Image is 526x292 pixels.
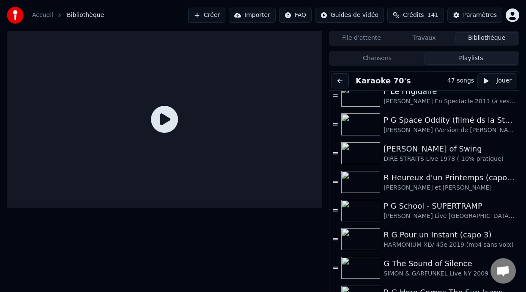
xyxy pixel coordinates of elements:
div: DIRE STRAITS Live 1978 (-10% pratique) [384,155,515,163]
button: Guides de vidéo [315,8,384,23]
button: Chansons [330,52,424,65]
button: Importer [229,8,276,23]
button: Travaux [393,32,455,44]
div: 47 songs [447,77,474,85]
div: G The Sound of Silence [384,258,515,270]
div: R Heureux d'un Printemps (capo 2) [384,172,515,184]
div: P G School - SUPERTRAMP [384,200,515,212]
div: [PERSON_NAME] En Spectacle 2013 (à ses 80 ans) [384,97,515,106]
div: [PERSON_NAME] of Swing [384,143,515,155]
button: Crédits141 [387,8,444,23]
button: Paramètres [447,8,502,23]
div: P G Space Oddity (filmé ds la Station Spatiale Internationale) [384,114,515,126]
span: Bibliothèque [67,11,104,19]
button: Playlists [424,52,518,65]
button: FAQ [279,8,312,23]
div: Ouvrir le chat [490,258,516,284]
div: [PERSON_NAME] et [PERSON_NAME] [384,184,515,192]
div: [PERSON_NAME] Live [GEOGRAPHIC_DATA] (-5% voix 30%) [384,212,515,220]
button: Créer [188,8,225,23]
div: SIMON & GARFUNKEL Live NY 2009 [384,270,515,278]
button: Bibliothèque [455,32,518,44]
img: youka [7,7,24,24]
a: Accueil [32,11,53,19]
div: HARMONIUM XLV 45e 2019 (mp4 sans voix) [384,241,515,249]
button: File d'attente [330,32,393,44]
nav: breadcrumb [32,11,104,19]
button: Karaoke 70's [352,75,414,87]
div: Paramètres [463,11,497,19]
div: F Le Frigidaire [384,85,515,97]
span: 141 [427,11,438,19]
div: R G Pour un Instant (capo 3) [384,229,515,241]
button: Jouer [477,73,517,88]
div: [PERSON_NAME] (Version de [PERSON_NAME]) voix 30% [384,126,515,135]
span: Crédits [403,11,424,19]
